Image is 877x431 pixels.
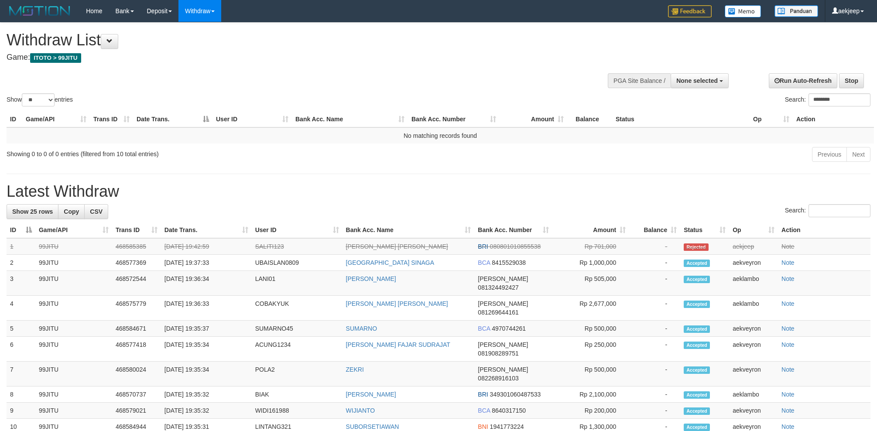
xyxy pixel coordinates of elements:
label: Search: [785,204,870,217]
td: ACUNG1234 [252,337,343,362]
label: Show entries [7,93,73,106]
td: 99JITU [35,271,112,296]
label: Search: [785,93,870,106]
th: ID [7,111,22,127]
span: Copy 4970744261 to clipboard [492,325,526,332]
div: Showing 0 to 0 of 0 entries (filtered from 10 total entries) [7,146,359,158]
th: Bank Acc. Name: activate to sort column ascending [343,222,475,238]
img: MOTION_logo.png [7,4,73,17]
a: Copy [58,204,85,219]
span: Copy [64,208,79,215]
a: Note [781,341,795,348]
td: Rp 250,000 [552,337,629,362]
th: Amount: activate to sort column ascending [500,111,567,127]
span: BRI [478,391,488,398]
span: None selected [676,77,718,84]
button: None selected [671,73,729,88]
span: Copy 082268916103 to clipboard [478,375,518,382]
td: aekveyron [729,321,778,337]
span: [PERSON_NAME] [478,275,528,282]
td: aekveyron [729,337,778,362]
a: Note [781,423,795,430]
th: User ID: activate to sort column ascending [212,111,292,127]
span: CSV [90,208,103,215]
td: 4 [7,296,35,321]
th: Action [778,222,870,238]
th: Status: activate to sort column ascending [680,222,729,238]
td: LANI01 [252,271,343,296]
th: Bank Acc. Name: activate to sort column ascending [292,111,408,127]
td: - [629,321,680,337]
span: [PERSON_NAME] [478,366,528,373]
td: - [629,387,680,403]
th: Game/API: activate to sort column ascending [22,111,90,127]
a: Note [781,243,795,250]
span: BCA [478,325,490,332]
span: Copy 081324492427 to clipboard [478,284,518,291]
span: Accepted [684,407,710,415]
td: [DATE] 19:35:32 [161,403,252,419]
a: [PERSON_NAME] FAJAR SUDRAJAT [346,341,450,348]
td: [DATE] 19:36:34 [161,271,252,296]
td: [DATE] 19:35:34 [161,337,252,362]
a: Note [781,407,795,414]
th: Game/API: activate to sort column ascending [35,222,112,238]
td: 7 [7,362,35,387]
input: Search: [808,93,870,106]
td: 468577418 [112,337,161,362]
a: SUBORSETIAWAN [346,423,399,430]
td: 5 [7,321,35,337]
td: SUMARNO45 [252,321,343,337]
th: ID: activate to sort column descending [7,222,35,238]
td: POLA2 [252,362,343,387]
span: Copy 081269644161 to clipboard [478,309,518,316]
th: Status [612,111,750,127]
th: Balance: activate to sort column ascending [629,222,680,238]
td: [DATE] 19:36:33 [161,296,252,321]
span: ITOTO > 99JITU [30,53,81,63]
span: Copy 8415529038 to clipboard [492,259,526,266]
td: Rp 200,000 [552,403,629,419]
td: [DATE] 19:35:34 [161,362,252,387]
span: Show 25 rows [12,208,53,215]
td: 8 [7,387,35,403]
td: [DATE] 19:35:32 [161,387,252,403]
th: Op: activate to sort column ascending [750,111,793,127]
td: aekveyron [729,362,778,387]
h4: Game: [7,53,576,62]
td: Rp 2,100,000 [552,387,629,403]
td: 1 [7,238,35,255]
td: 468575779 [112,296,161,321]
span: Accepted [684,391,710,399]
td: - [629,362,680,387]
span: Rejected [684,243,708,251]
span: Accepted [684,260,710,267]
span: BCA [478,259,490,266]
a: Note [781,325,795,332]
a: Note [781,366,795,373]
img: Feedback.jpg [668,5,712,17]
a: Show 25 rows [7,204,58,219]
a: Note [781,300,795,307]
td: 99JITU [35,387,112,403]
td: aekveyron [729,255,778,271]
td: 468585385 [112,238,161,255]
a: [PERSON_NAME] [PERSON_NAME] [346,300,448,307]
td: 2 [7,255,35,271]
span: BRI [478,243,488,250]
a: [PERSON_NAME] [346,275,396,282]
a: CSV [84,204,108,219]
td: COBAKYUK [252,296,343,321]
span: Accepted [684,342,710,349]
input: Search: [808,204,870,217]
td: SALITI123 [252,238,343,255]
span: Accepted [684,325,710,333]
a: Note [781,275,795,282]
td: - [629,403,680,419]
th: Amount: activate to sort column ascending [552,222,629,238]
a: Run Auto-Refresh [769,73,837,88]
a: [GEOGRAPHIC_DATA] SINAGA [346,259,435,266]
td: BIAK [252,387,343,403]
td: 99JITU [35,296,112,321]
td: Rp 2,677,000 [552,296,629,321]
